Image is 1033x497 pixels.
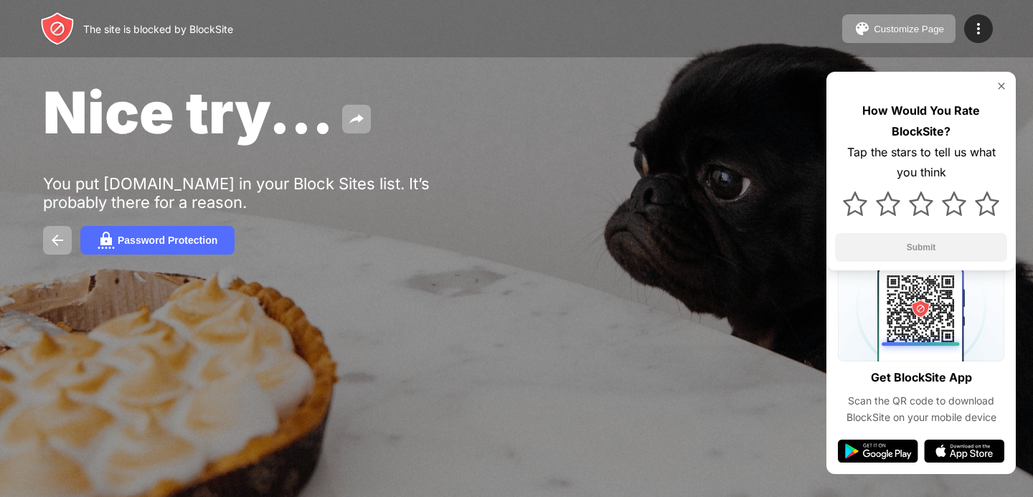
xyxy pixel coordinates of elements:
img: share.svg [348,110,365,128]
img: rate-us-close.svg [996,80,1007,92]
button: Submit [835,233,1007,262]
div: You put [DOMAIN_NAME] in your Block Sites list. It’s probably there for a reason. [43,174,486,212]
img: menu-icon.svg [970,20,987,37]
div: Scan the QR code to download BlockSite on your mobile device [838,393,1004,425]
button: Customize Page [842,14,956,43]
img: password.svg [98,232,115,249]
img: back.svg [49,232,66,249]
div: Tap the stars to tell us what you think [835,142,1007,184]
div: Customize Page [874,24,944,34]
div: How Would You Rate BlockSite? [835,100,1007,142]
img: star.svg [876,191,900,216]
button: Password Protection [80,226,235,255]
div: Get BlockSite App [871,367,972,388]
img: star.svg [843,191,867,216]
img: header-logo.svg [40,11,75,46]
span: Nice try... [43,77,334,147]
img: app-store.svg [924,440,1004,463]
img: pallet.svg [854,20,871,37]
img: google-play.svg [838,440,918,463]
img: star.svg [975,191,999,216]
img: star.svg [909,191,933,216]
div: The site is blocked by BlockSite [83,23,233,35]
img: star.svg [942,191,966,216]
div: Password Protection [118,235,217,246]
